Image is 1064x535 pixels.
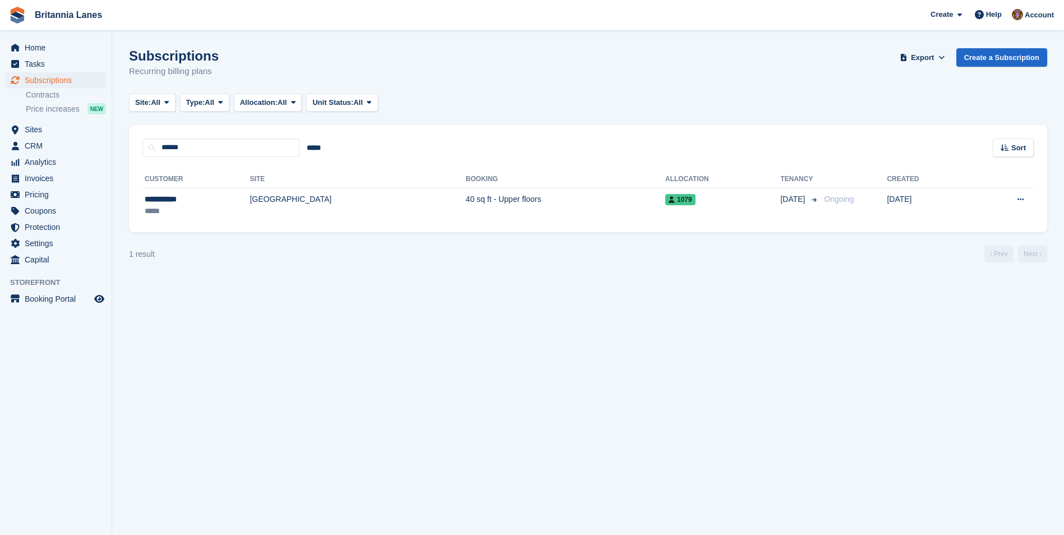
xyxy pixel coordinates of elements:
span: Create [931,9,953,20]
th: Created [887,170,971,188]
a: Preview store [93,292,106,306]
span: Protection [25,219,92,235]
a: menu [6,138,106,154]
span: Account [1025,10,1054,21]
span: All [151,97,160,108]
span: Home [25,40,92,56]
a: menu [6,154,106,170]
span: Invoices [25,170,92,186]
th: Booking [466,170,665,188]
span: Sites [25,122,92,137]
a: menu [6,170,106,186]
span: Price increases [26,104,80,114]
a: Create a Subscription [956,48,1047,67]
td: [DATE] [887,188,971,223]
div: NEW [87,103,106,114]
h1: Subscriptions [129,48,219,63]
button: Site: All [129,94,176,112]
span: Settings [25,236,92,251]
a: menu [6,56,106,72]
span: All [353,97,363,108]
a: menu [6,72,106,88]
span: Export [911,52,934,63]
span: [DATE] [780,193,807,205]
span: Site: [135,97,151,108]
a: menu [6,236,106,251]
a: menu [6,252,106,267]
span: Unit Status: [312,97,353,108]
span: Help [986,9,1002,20]
th: Customer [142,170,250,188]
span: Analytics [25,154,92,170]
span: Type: [186,97,205,108]
button: Export [898,48,947,67]
span: Ongoing [824,195,854,204]
a: menu [6,40,106,56]
button: Unit Status: All [306,94,377,112]
span: Coupons [25,203,92,219]
span: Storefront [10,277,112,288]
img: stora-icon-8386f47178a22dfd0bd8f6a31ec36ba5ce8667c1dd55bd0f319d3a0aa187defe.svg [9,7,26,24]
p: Recurring billing plans [129,65,219,78]
img: Andy Collier [1012,9,1023,20]
th: Allocation [665,170,780,188]
span: 1079 [665,194,695,205]
span: Sort [1011,142,1026,154]
a: Contracts [26,90,106,100]
button: Type: All [180,94,229,112]
button: Allocation: All [234,94,302,112]
a: Previous [984,246,1014,262]
span: Booking Portal [25,291,92,307]
span: All [278,97,287,108]
span: Pricing [25,187,92,202]
td: [GEOGRAPHIC_DATA] [250,188,466,223]
a: Price increases NEW [26,103,106,115]
a: menu [6,187,106,202]
span: Tasks [25,56,92,72]
a: menu [6,203,106,219]
span: Subscriptions [25,72,92,88]
a: Britannia Lanes [30,6,107,24]
td: 40 sq ft - Upper floors [466,188,665,223]
span: Allocation: [240,97,278,108]
a: menu [6,122,106,137]
span: Capital [25,252,92,267]
a: menu [6,291,106,307]
span: All [205,97,214,108]
a: Next [1018,246,1047,262]
th: Tenancy [780,170,819,188]
div: 1 result [129,248,155,260]
th: Site [250,170,466,188]
nav: Page [982,246,1049,262]
a: menu [6,219,106,235]
span: CRM [25,138,92,154]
